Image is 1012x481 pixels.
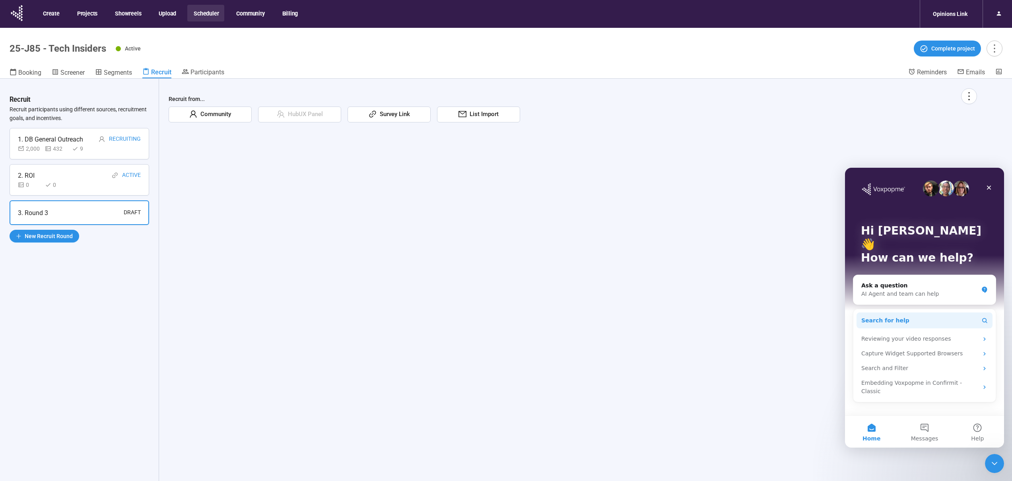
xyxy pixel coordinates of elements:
a: Reminders [908,68,947,78]
button: Upload [152,5,182,21]
span: List Import [466,110,499,119]
h1: 25-J85 - Tech Insiders [10,43,106,54]
div: 1. DB General Outreach [18,134,83,144]
div: 9 [72,144,96,153]
button: Create [37,5,65,21]
span: Recruit [151,68,171,76]
div: 2. ROI [18,171,35,180]
button: Scheduler [187,5,224,21]
span: Active [125,45,141,52]
button: Complete project [914,41,981,56]
a: Screener [52,68,85,78]
h3: Recruit [10,95,31,105]
div: 432 [45,144,69,153]
div: 3. Round 3 [18,208,48,218]
span: more [963,91,974,101]
div: Draft [124,208,141,218]
button: more [987,41,1002,56]
span: Emails [966,68,985,76]
a: Segments [95,68,132,78]
button: Showreels [109,5,147,21]
span: Segments [104,69,132,76]
span: link [369,110,377,118]
button: Billing [276,5,304,21]
iframe: Intercom live chat [845,168,1004,448]
button: more [961,88,977,104]
div: 0 [45,180,69,189]
span: mail [458,110,466,118]
div: Recruit from... [169,95,977,107]
span: Screener [60,69,85,76]
span: more [989,43,1000,54]
span: HubUX Panel [285,110,323,119]
div: Active [122,171,141,180]
div: 2,000 [18,144,42,153]
p: Recruit participants using different sources, recruitment goals, and incentives. [10,105,149,122]
div: 0 [18,180,42,189]
button: plusNew Recruit Round [10,230,79,242]
a: Recruit [142,68,171,78]
span: user [99,136,105,142]
div: Opinions Link [928,6,972,21]
iframe: Intercom live chat [985,454,1004,473]
span: Reminders [917,68,947,76]
a: Booking [10,68,41,78]
span: Booking [18,69,41,76]
span: Complete project [931,44,975,53]
span: plus [16,233,21,239]
div: Recruiting [109,134,141,144]
span: Community [197,110,231,119]
span: user [189,110,197,118]
span: Participants [190,68,224,76]
span: link [112,172,118,178]
a: Emails [957,68,985,78]
a: Participants [182,68,224,78]
button: Projects [71,5,103,21]
button: Community [230,5,270,21]
span: New Recruit Round [25,232,73,240]
span: Survey Link [377,110,410,119]
span: team [277,110,285,118]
